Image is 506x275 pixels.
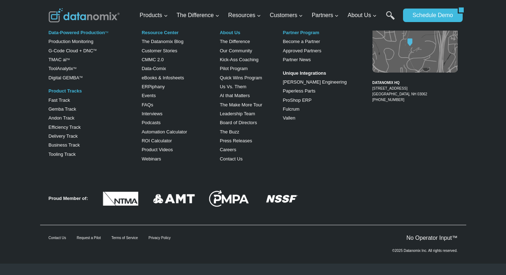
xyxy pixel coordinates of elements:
[283,115,295,121] a: Vallen
[22,143,30,147] a: Terms
[142,102,153,107] a: FAQs
[142,48,177,53] a: Customer Stories
[49,88,82,94] a: Product Tracks
[142,75,184,80] a: eBooks & Infosheets
[392,249,457,253] p: ©2025 Datanomix Inc. All rights reserved.
[176,11,219,20] span: The Difference
[49,97,70,103] a: Fast Track
[283,57,311,62] a: Partner News
[49,8,120,22] img: Datanomix
[220,120,257,125] a: Board of Directors
[159,53,191,60] span: Phone number
[142,57,164,62] a: CMMC 2.0
[348,11,377,20] span: About Us
[142,147,173,152] a: Product Videos
[283,70,326,76] strong: Unique Integrations
[220,111,255,116] a: Leadership Team
[49,236,66,240] a: Contact Us
[270,11,303,20] span: Customers
[49,106,76,112] a: Gemba Track
[220,75,262,80] a: Quick Wins Program
[372,19,458,73] img: Datanomix map image
[220,129,239,134] a: The Buzz
[49,196,88,201] strong: Proud Member of:
[137,4,399,27] nav: Primary Navigation
[406,235,457,241] a: No Operator Input™
[283,79,347,85] a: [PERSON_NAME] Engineering
[111,236,138,240] a: Terms of Service
[73,67,76,69] a: TM
[142,66,166,71] a: Data-Comix
[283,97,311,103] a: ProShop ERP
[93,49,97,51] sup: TM
[142,138,172,143] a: ROI Calculator
[142,120,160,125] a: Podcasts
[386,11,395,27] a: Search
[220,30,240,35] a: About Us
[142,30,179,35] a: Resource Center
[283,30,319,35] a: Partner Program
[220,102,262,107] a: The Make More Tour
[142,111,163,116] a: Interviews
[228,11,261,20] span: Resources
[220,138,252,143] a: Press Releases
[220,39,250,44] a: The Difference
[49,133,78,139] a: Delivery Track
[142,84,165,89] a: ERPiphany
[49,125,81,130] a: Efficiency Track
[372,74,458,103] figcaption: [PHONE_NUMBER]
[312,11,339,20] span: Partners
[49,152,76,157] a: Tooling Track
[283,48,321,53] a: Approved Partners
[140,11,168,20] span: Products
[148,236,170,240] a: Privacy Policy
[142,156,161,162] a: Webinars
[220,66,248,71] a: Pilot Program
[49,66,73,71] a: ToolAnalytix
[77,236,101,240] a: Request a Pilot
[49,48,97,53] a: G-Code Cloud + DNCTM
[66,58,70,60] sup: TM
[142,39,184,44] a: The Datanomix Blog
[49,30,105,35] a: Data-Powered Production
[49,39,93,44] a: Production Monitoring
[49,115,75,121] a: Andon Track
[49,75,83,80] a: Digital GEMBATM
[220,57,259,62] a: Kick-Ass Coaching
[220,93,250,98] a: AI that Matters
[283,106,299,112] a: Fulcrum
[35,143,53,147] a: Privacy Policy
[142,93,156,98] a: Events
[372,86,428,96] a: [STREET_ADDRESS][GEOGRAPHIC_DATA], NH 03062
[49,57,70,62] a: TMAC aiTM
[49,142,80,148] a: Business Track
[283,39,320,44] a: Become a Partner
[79,76,82,78] sup: TM
[220,84,246,89] a: Us Vs. Them
[220,147,236,152] a: Careers
[142,129,187,134] a: Automation Calculator
[372,81,400,85] strong: DATANOMIX HQ
[403,9,458,22] a: Schedule Demo
[283,88,315,94] a: Paperless Parts
[220,156,243,162] a: Contact Us
[159,24,182,31] span: Last Name
[105,31,108,33] a: TM
[220,48,252,53] a: Our Community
